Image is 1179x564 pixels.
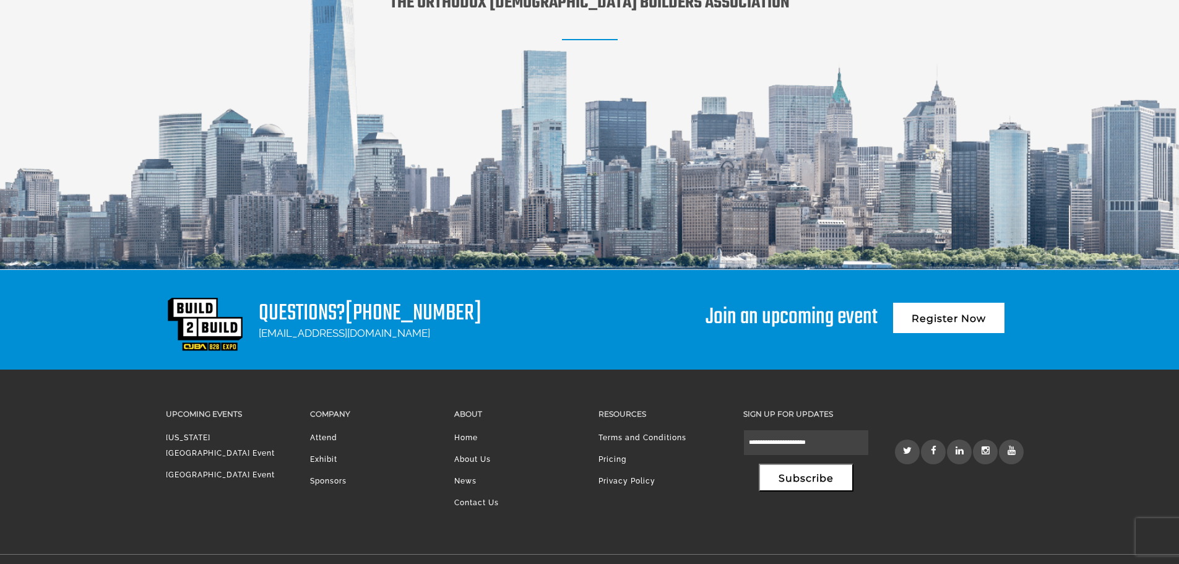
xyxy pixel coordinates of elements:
a: [GEOGRAPHIC_DATA] Event [166,471,275,479]
a: [PHONE_NUMBER] [345,296,482,331]
a: About Us [454,455,491,464]
h3: Upcoming Events [166,407,292,421]
button: Subscribe [759,464,853,492]
h1: Questions? [259,303,482,324]
input: Enter your email address [16,151,226,178]
h3: Sign up for updates [743,407,869,421]
div: Leave a message [64,69,208,85]
h3: Company [310,407,436,421]
a: News [454,477,477,485]
textarea: Type your message and click 'Submit' [16,188,226,371]
a: Sponsors [310,477,347,485]
input: Enter your last name [16,115,226,142]
h3: Resources [598,407,724,421]
a: Contact Us [454,498,499,507]
a: [EMAIL_ADDRESS][DOMAIN_NAME] [259,327,430,339]
h3: About [454,407,580,421]
a: Pricing [598,455,626,464]
a: Attend [310,433,337,442]
a: Terms and Conditions [598,433,686,442]
div: Minimize live chat window [203,6,233,36]
a: [US_STATE][GEOGRAPHIC_DATA] Event [166,433,275,458]
a: Exhibit [310,455,337,464]
a: Register Now [893,303,1004,333]
a: Home [454,433,478,442]
a: Privacy Policy [598,477,655,485]
em: Submit [181,381,225,398]
div: Join an upcoming event [706,297,878,329]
